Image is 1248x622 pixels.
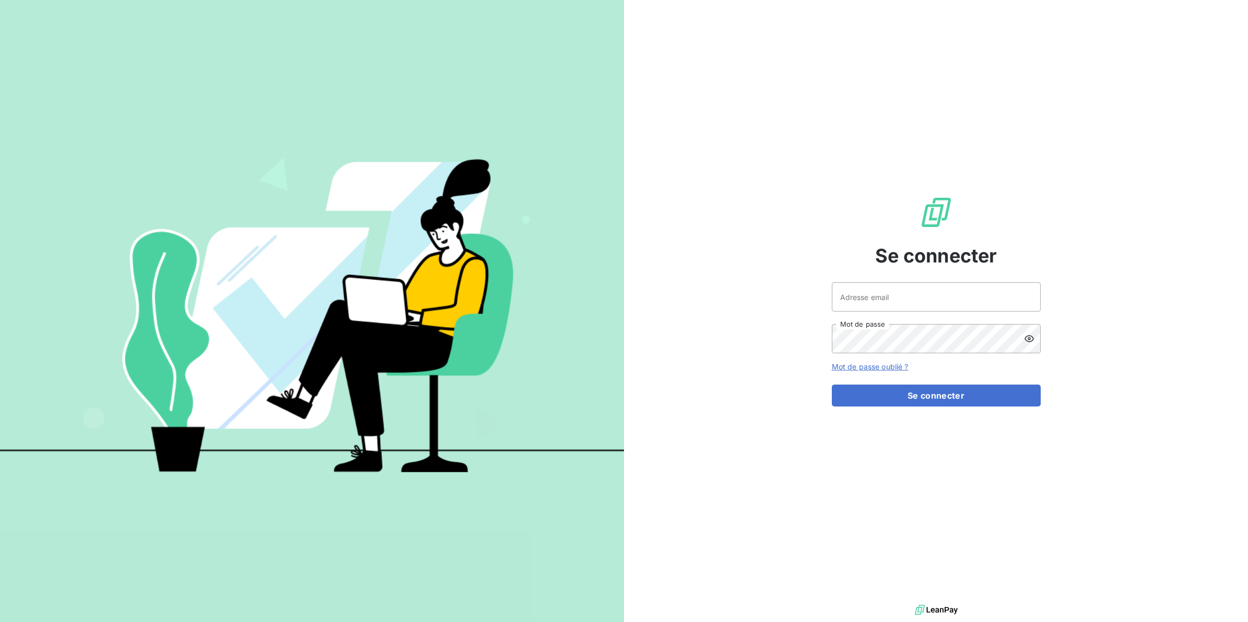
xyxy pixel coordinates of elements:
[832,282,1041,312] input: placeholder
[832,362,909,371] a: Mot de passe oublié ?
[832,385,1041,406] button: Se connecter
[920,196,953,229] img: Logo LeanPay
[875,242,997,270] span: Se connecter
[915,602,958,618] img: logo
